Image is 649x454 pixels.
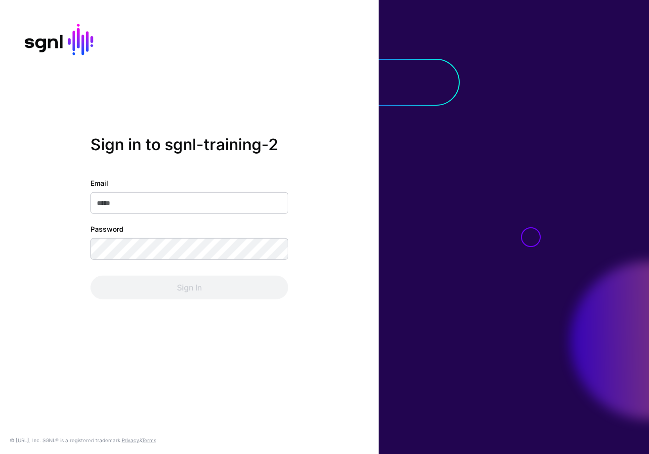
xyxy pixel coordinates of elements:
[122,437,139,443] a: Privacy
[90,178,108,188] label: Email
[10,436,156,444] div: © [URL], Inc. SGNL® is a registered trademark. &
[142,437,156,443] a: Terms
[90,224,124,234] label: Password
[90,135,288,154] h2: Sign in to sgnl-training-2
